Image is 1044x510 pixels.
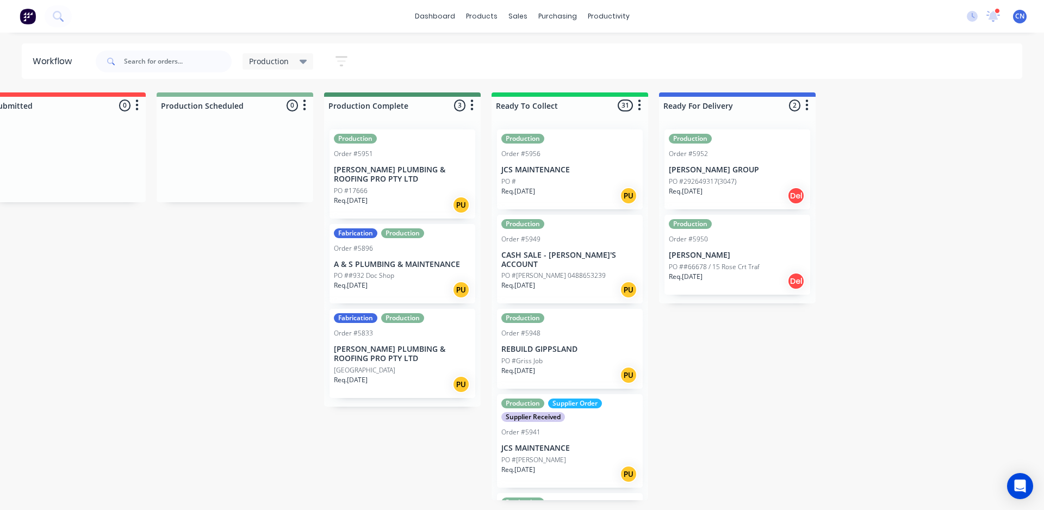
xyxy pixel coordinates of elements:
[620,366,637,384] div: PU
[669,251,806,260] p: [PERSON_NAME]
[501,455,566,465] p: PO #[PERSON_NAME]
[669,219,712,229] div: Production
[501,366,535,376] p: Req. [DATE]
[334,228,377,238] div: Fabrication
[787,272,805,290] div: Del
[501,134,544,144] div: Production
[334,365,395,375] p: [GEOGRAPHIC_DATA]
[501,412,565,422] div: Supplier Received
[1007,473,1033,499] div: Open Intercom Messenger
[501,281,535,290] p: Req. [DATE]
[503,8,533,24] div: sales
[249,55,289,67] span: Production
[334,260,471,269] p: A & S PLUMBING & MAINTENANCE
[501,186,535,196] p: Req. [DATE]
[669,234,708,244] div: Order #5950
[501,444,638,453] p: JCS MAINTENANCE
[330,309,475,398] div: FabricationProductionOrder #5833[PERSON_NAME] PLUMBING & ROOFING PRO PTY LTD[GEOGRAPHIC_DATA]Req....
[330,129,475,219] div: ProductionOrder #5951[PERSON_NAME] PLUMBING & ROOFING PRO PTY LTDPO #17666Req.[DATE]PU
[334,281,368,290] p: Req. [DATE]
[409,8,461,24] a: dashboard
[381,313,424,323] div: Production
[33,55,77,68] div: Workflow
[501,149,540,159] div: Order #5956
[124,51,232,72] input: Search for orders...
[669,165,806,175] p: [PERSON_NAME] GROUP
[381,228,424,238] div: Production
[501,234,540,244] div: Order #5949
[787,187,805,204] div: Del
[533,8,582,24] div: purchasing
[334,313,377,323] div: Fabrication
[334,149,373,159] div: Order #5951
[497,309,643,389] div: ProductionOrder #5948REBUILD GIPPSLANDPO #Griss JobReq.[DATE]PU
[1015,11,1024,21] span: CN
[501,497,544,507] div: Production
[334,375,368,385] p: Req. [DATE]
[497,215,643,304] div: ProductionOrder #5949CASH SALE - [PERSON_NAME]'S ACCOUNTPO #[PERSON_NAME] 0488653239Req.[DATE]PU
[669,134,712,144] div: Production
[501,251,638,269] p: CASH SALE - [PERSON_NAME]'S ACCOUNT
[334,196,368,206] p: Req. [DATE]
[501,399,544,408] div: Production
[452,376,470,393] div: PU
[334,134,377,144] div: Production
[334,165,471,184] p: [PERSON_NAME] PLUMBING & ROOFING PRO PTY LTD
[669,272,703,282] p: Req. [DATE]
[664,215,810,295] div: ProductionOrder #5950[PERSON_NAME]PO ##66678 / 15 Rose Crt TrafReq.[DATE]Del
[501,177,516,186] p: PO #
[501,465,535,475] p: Req. [DATE]
[501,165,638,175] p: JCS MAINTENANCE
[20,8,36,24] img: Factory
[664,129,810,209] div: ProductionOrder #5952[PERSON_NAME] GROUPPO #292649317(3047)Req.[DATE]Del
[501,427,540,437] div: Order #5941
[497,394,643,488] div: ProductionSupplier OrderSupplier ReceivedOrder #5941JCS MAINTENANCEPO #[PERSON_NAME]Req.[DATE]PU
[334,328,373,338] div: Order #5833
[669,149,708,159] div: Order #5952
[669,186,703,196] p: Req. [DATE]
[620,465,637,483] div: PU
[452,281,470,298] div: PU
[452,196,470,214] div: PU
[334,244,373,253] div: Order #5896
[461,8,503,24] div: products
[334,271,394,281] p: PO ##932 Doc Shop
[501,356,543,366] p: PO #Griss Job
[501,328,540,338] div: Order #5948
[669,177,736,186] p: PO #292649317(3047)
[501,345,638,354] p: REBUILD GIPPSLAND
[501,219,544,229] div: Production
[334,345,471,363] p: [PERSON_NAME] PLUMBING & ROOFING PRO PTY LTD
[582,8,635,24] div: productivity
[330,224,475,304] div: FabricationProductionOrder #5896A & S PLUMBING & MAINTENANCEPO ##932 Doc ShopReq.[DATE]PU
[548,399,602,408] div: Supplier Order
[334,186,368,196] p: PO #17666
[497,129,643,209] div: ProductionOrder #5956JCS MAINTENANCEPO #Req.[DATE]PU
[669,262,760,272] p: PO ##66678 / 15 Rose Crt Traf
[501,271,606,281] p: PO #[PERSON_NAME] 0488653239
[620,187,637,204] div: PU
[620,281,637,298] div: PU
[501,313,544,323] div: Production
